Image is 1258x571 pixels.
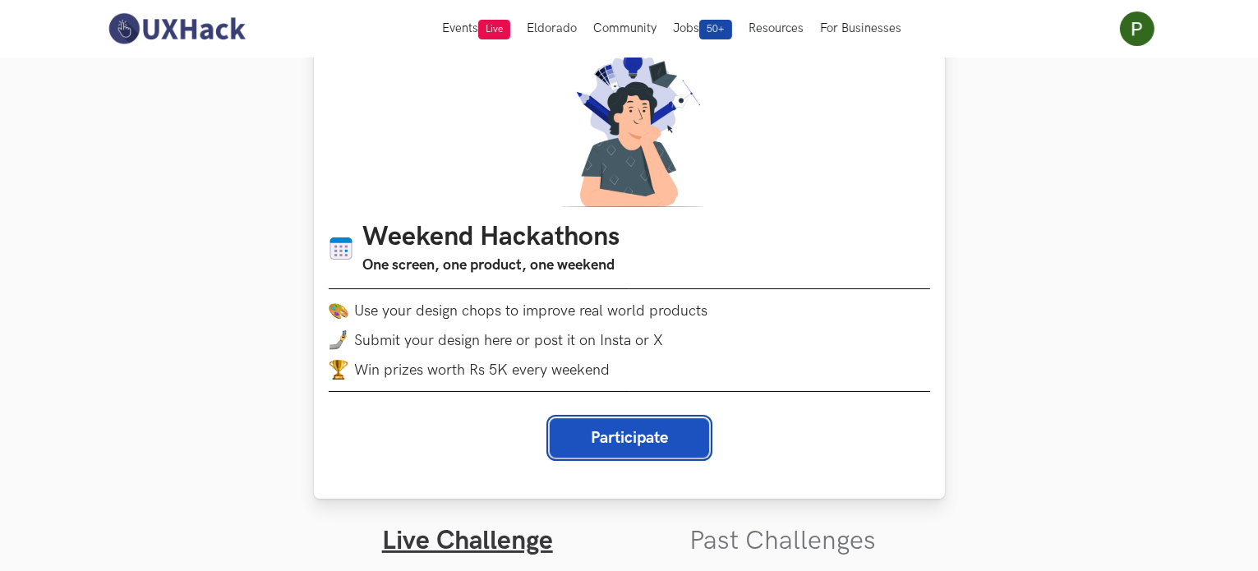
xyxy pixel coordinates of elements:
img: A designer thinking [551,43,708,207]
h3: One screen, one product, one weekend [363,254,620,277]
img: UXHack-logo.png [104,12,250,46]
img: palette.png [329,301,348,320]
button: Participate [550,418,709,458]
span: Submit your design here or post it on Insta or X [355,332,664,349]
a: Past Challenges [689,525,876,557]
img: mobile-in-hand.png [329,330,348,350]
img: Your profile pic [1120,12,1154,46]
ul: Tabs Interface [314,499,945,557]
img: trophy.png [329,360,348,380]
span: 50+ [699,20,732,39]
a: Live Challenge [382,525,553,557]
img: Calendar icon [329,236,353,261]
li: Use your design chops to improve real world products [329,301,930,320]
li: Win prizes worth Rs 5K every weekend [329,360,930,380]
h1: Weekend Hackathons [363,222,620,254]
span: Live [478,20,510,39]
